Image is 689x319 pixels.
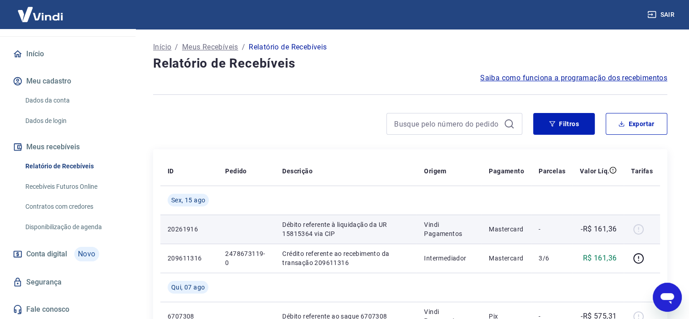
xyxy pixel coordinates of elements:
[424,220,474,238] p: Vindi Pagamentos
[22,218,125,236] a: Disponibilização de agenda
[11,44,125,64] a: Início
[225,167,246,176] p: Pedido
[11,243,125,265] a: Conta digitalNovo
[646,6,678,23] button: Sair
[22,112,125,130] a: Dados de login
[11,137,125,157] button: Meus recebíveis
[653,283,682,312] iframe: Botão para abrir a janela de mensagens
[153,54,667,73] h4: Relatório de Recebíveis
[242,42,245,53] p: /
[581,224,617,235] p: -R$ 161,36
[11,272,125,292] a: Segurança
[583,253,617,264] p: R$ 161,36
[11,71,125,91] button: Meu cadastro
[168,167,174,176] p: ID
[175,42,178,53] p: /
[249,42,327,53] p: Relatório de Recebíveis
[282,220,410,238] p: Débito referente à liquidação da UR 15815364 via CIP
[580,167,609,176] p: Valor Líq.
[168,254,211,263] p: 209611316
[182,42,238,53] a: Meus Recebíveis
[631,167,653,176] p: Tarifas
[282,249,410,267] p: Crédito referente ao recebimento da transação 209611316
[225,249,268,267] p: 2478673119-0
[606,113,667,135] button: Exportar
[153,42,171,53] a: Início
[489,254,524,263] p: Mastercard
[282,167,313,176] p: Descrição
[171,283,205,292] span: Qui, 07 ago
[539,254,565,263] p: 3/6
[533,113,595,135] button: Filtros
[22,197,125,216] a: Contratos com credores
[22,157,125,176] a: Relatório de Recebíveis
[22,177,125,196] a: Recebíveis Futuros Online
[480,73,667,83] a: Saiba como funciona a programação dos recebimentos
[424,254,474,263] p: Intermediador
[539,225,565,234] p: -
[26,248,67,260] span: Conta digital
[168,225,211,234] p: 20261916
[489,167,524,176] p: Pagamento
[11,0,70,28] img: Vindi
[74,247,99,261] span: Novo
[424,167,446,176] p: Origem
[22,91,125,110] a: Dados da conta
[394,117,500,131] input: Busque pelo número do pedido
[171,196,205,205] span: Sex, 15 ago
[489,225,524,234] p: Mastercard
[539,167,565,176] p: Parcelas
